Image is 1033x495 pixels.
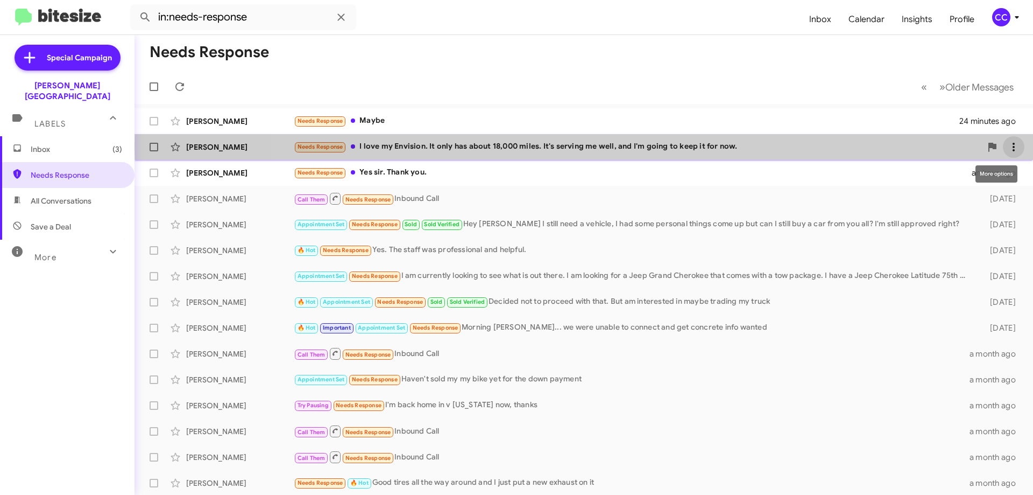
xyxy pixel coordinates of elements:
[298,376,345,383] span: Appointment Set
[294,115,960,127] div: Maybe
[186,271,294,282] div: [PERSON_NAME]
[298,455,326,462] span: Call Them
[150,44,269,61] h1: Needs Response
[298,221,345,228] span: Appointment Set
[186,245,294,256] div: [PERSON_NAME]
[377,298,423,305] span: Needs Response
[186,142,294,152] div: [PERSON_NAME]
[186,478,294,489] div: [PERSON_NAME]
[294,424,970,438] div: Inbound Call
[186,168,294,178] div: [PERSON_NAME]
[298,169,343,176] span: Needs Response
[430,298,443,305] span: Sold
[186,374,294,385] div: [PERSON_NAME]
[933,76,1020,98] button: Next
[915,76,1020,98] nav: Page navigation example
[323,298,370,305] span: Appointment Set
[413,324,458,331] span: Needs Response
[336,402,381,409] span: Needs Response
[970,400,1024,411] div: a month ago
[973,271,1024,282] div: [DATE]
[298,247,316,254] span: 🔥 Hot
[893,4,941,35] a: Insights
[915,76,933,98] button: Previous
[939,80,945,94] span: »
[298,351,326,358] span: Call Them
[323,247,369,254] span: Needs Response
[405,221,417,228] span: Sold
[973,193,1024,204] div: [DATE]
[112,144,122,155] span: (3)
[294,296,973,308] div: Decided not to proceed with that. But am interested in maybe trading my truck
[298,117,343,124] span: Needs Response
[294,322,973,334] div: Morning [PERSON_NAME]... we were unable to connect and get concrete info wanted
[294,218,973,231] div: Hey [PERSON_NAME] I still need a vehicle, I had some personal things come up but can I still buy ...
[345,196,391,203] span: Needs Response
[31,170,122,180] span: Needs Response
[973,323,1024,333] div: [DATE]
[960,116,1024,127] div: 24 minutes ago
[298,429,326,436] span: Call Them
[294,270,973,282] div: I am currently looking to see what is out there. I am looking for a Jeep Grand Cherokee that come...
[350,479,369,486] span: 🔥 Hot
[294,399,970,412] div: I'm back home in v [US_STATE] now, thanks
[298,298,316,305] span: 🔥 Hot
[945,81,1014,93] span: Older Messages
[186,426,294,437] div: [PERSON_NAME]
[294,244,973,256] div: Yes. The staff was professional and helpful.
[186,348,294,359] div: [PERSON_NAME]
[345,429,391,436] span: Needs Response
[424,221,459,228] span: Sold Verified
[345,351,391,358] span: Needs Response
[975,165,1017,183] div: More options
[840,4,893,35] a: Calendar
[973,219,1024,230] div: [DATE]
[345,455,391,462] span: Needs Response
[294,373,970,386] div: Haven't sold my my bike yet for the down payment
[186,193,294,204] div: [PERSON_NAME]
[186,323,294,333] div: [PERSON_NAME]
[47,52,112,63] span: Special Campaign
[294,347,970,360] div: Inbound Call
[970,478,1024,489] div: a month ago
[130,4,356,30] input: Search
[294,192,973,205] div: Inbound Call
[358,324,405,331] span: Appointment Set
[294,141,981,153] div: I love my Envision. It only has about 18,000 miles. It's serving me well, and I'm going to keep i...
[298,402,329,409] span: Try Pausing
[186,452,294,463] div: [PERSON_NAME]
[298,143,343,150] span: Needs Response
[970,452,1024,463] div: a month ago
[921,80,927,94] span: «
[992,8,1010,26] div: CC
[15,45,121,71] a: Special Campaign
[298,196,326,203] span: Call Them
[31,221,71,232] span: Save a Deal
[186,297,294,308] div: [PERSON_NAME]
[31,196,91,206] span: All Conversations
[34,253,56,262] span: More
[970,374,1024,385] div: a month ago
[352,221,398,228] span: Needs Response
[298,273,345,280] span: Appointment Set
[352,376,398,383] span: Needs Response
[186,400,294,411] div: [PERSON_NAME]
[186,116,294,127] div: [PERSON_NAME]
[294,166,972,179] div: Yes sir. Thank you.
[352,273,398,280] span: Needs Response
[298,479,343,486] span: Needs Response
[294,477,970,489] div: Good tires all the way around and I just put a new exhaust on it
[973,245,1024,256] div: [DATE]
[970,348,1024,359] div: a month ago
[450,298,485,305] span: Sold Verified
[801,4,840,35] a: Inbox
[970,426,1024,437] div: a month ago
[34,119,66,129] span: Labels
[294,450,970,464] div: Inbound Call
[983,8,1021,26] button: CC
[323,324,351,331] span: Important
[941,4,983,35] a: Profile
